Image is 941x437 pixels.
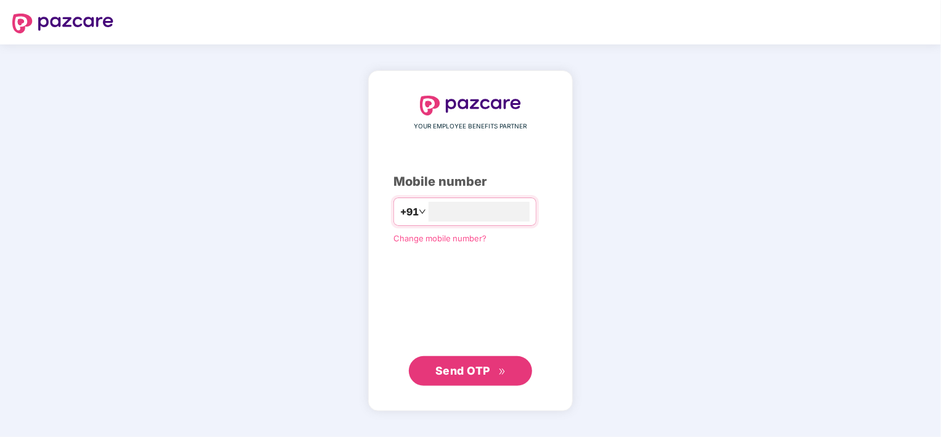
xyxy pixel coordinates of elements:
[12,14,113,33] img: logo
[435,364,490,377] span: Send OTP
[420,96,521,115] img: logo
[409,356,532,386] button: Send OTPdouble-right
[419,208,426,215] span: down
[498,368,506,376] span: double-right
[414,122,527,131] span: YOUR EMPLOYEE BENEFITS PARTNER
[393,172,548,191] div: Mobile number
[400,204,419,220] span: +91
[393,233,487,243] a: Change mobile number?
